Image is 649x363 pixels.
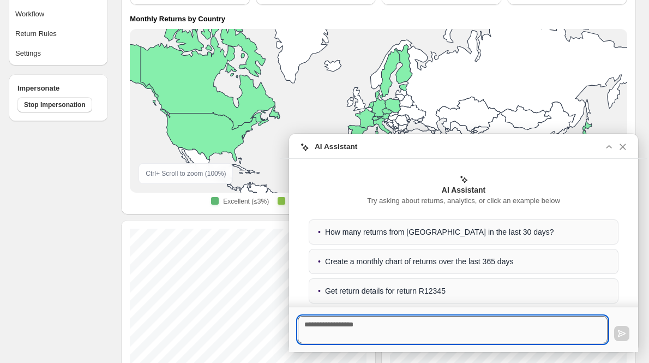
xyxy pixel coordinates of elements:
[17,83,99,94] h4: Impersonate
[309,219,618,245] div: How many returns from [GEOGRAPHIC_DATA] in the last 30 days?
[130,14,225,25] h4: Monthly Returns by Country
[15,9,44,20] span: Workflow
[24,100,86,109] span: Stop Impersonation
[309,185,618,195] h3: AI Assistant
[12,25,105,43] button: Return Rules
[223,197,269,206] span: Excellent (≤3%)
[15,28,57,39] span: Return Rules
[318,228,321,236] span: •
[12,45,105,62] button: Settings
[315,141,357,153] h3: AI Assistant
[15,48,41,59] span: Settings
[318,257,321,266] span: •
[139,163,233,184] div: Ctrl + Scroll to zoom ( 100 %)
[309,195,618,206] p: Try asking about returns, analytics, or click an example below
[17,97,92,112] button: Stop Impersonation
[309,249,618,274] div: Create a monthly chart of returns over the last 365 days
[318,287,321,295] span: •
[12,5,105,23] button: Workflow
[309,278,618,304] div: Get return details for return R12345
